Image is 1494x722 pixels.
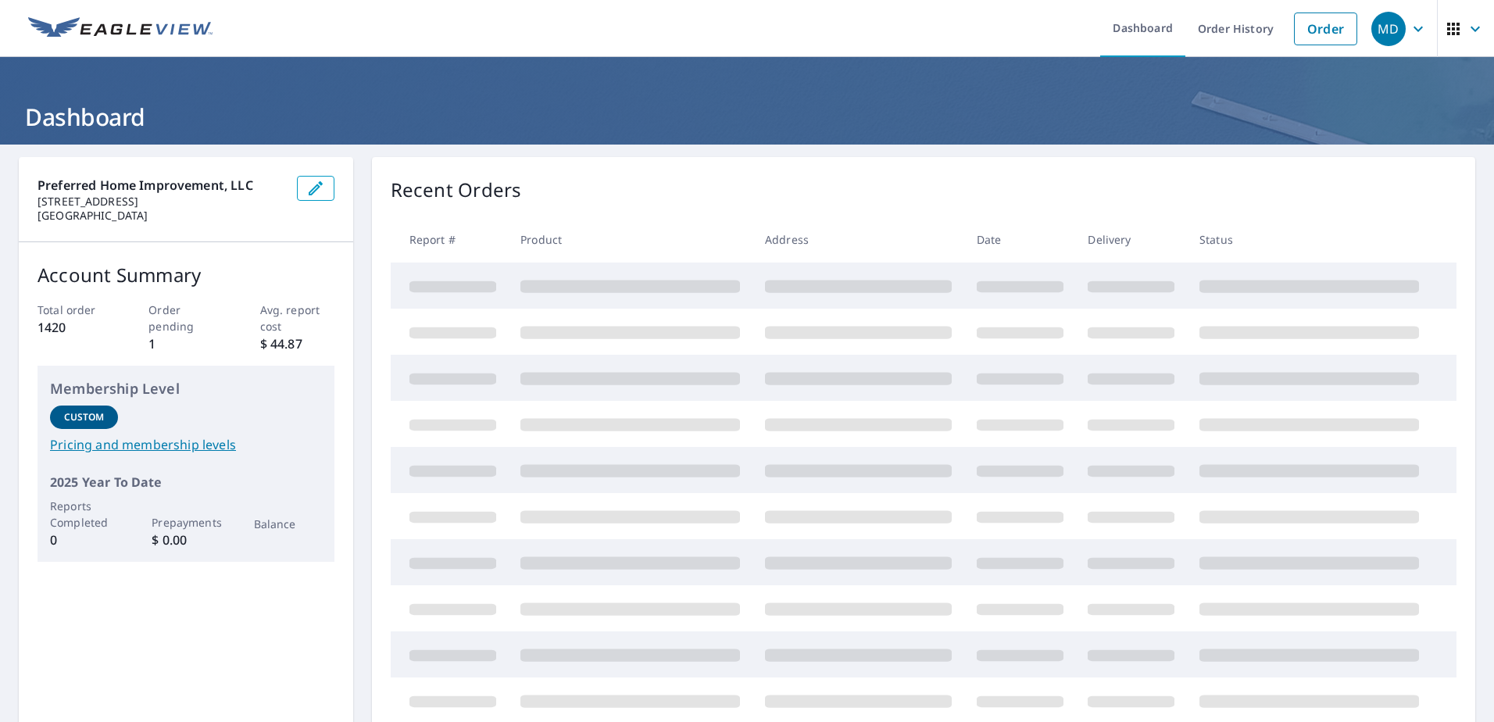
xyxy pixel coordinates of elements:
p: $ 0.00 [152,531,220,549]
p: Order pending [148,302,223,334]
p: Prepayments [152,514,220,531]
th: Date [964,216,1076,263]
p: 2025 Year To Date [50,473,322,491]
p: Balance [254,516,322,532]
a: Pricing and membership levels [50,435,322,454]
p: [STREET_ADDRESS] [38,195,284,209]
p: $ 44.87 [260,334,334,353]
p: 0 [50,531,118,549]
div: MD [1371,12,1406,46]
th: Product [508,216,752,263]
p: Reports Completed [50,498,118,531]
h1: Dashboard [19,101,1475,133]
p: Account Summary [38,261,334,289]
p: Preferred Home Improvement, LLC [38,176,284,195]
p: Total order [38,302,112,318]
p: Recent Orders [391,176,522,204]
img: EV Logo [28,17,213,41]
p: 1 [148,334,223,353]
p: 1420 [38,318,112,337]
p: Membership Level [50,378,322,399]
p: Custom [64,410,105,424]
th: Delivery [1075,216,1187,263]
th: Address [752,216,964,263]
th: Status [1187,216,1431,263]
p: [GEOGRAPHIC_DATA] [38,209,284,223]
a: Order [1294,13,1357,45]
th: Report # [391,216,509,263]
p: Avg. report cost [260,302,334,334]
